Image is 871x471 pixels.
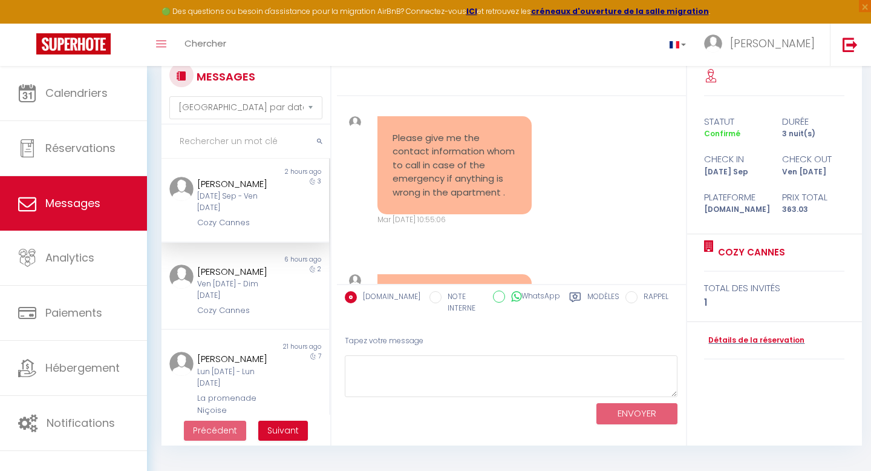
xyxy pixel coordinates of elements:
div: Lun [DATE] - Lun [DATE] [197,366,279,389]
div: Ven [DATE] - Dim [DATE] [197,278,279,301]
a: ICI [466,6,477,16]
a: Détails de la réservation [704,335,804,346]
div: 2 hours ago [245,167,328,177]
div: 1 [704,295,844,310]
button: Ouvrir le widget de chat LiveChat [10,5,46,41]
div: 21 hours ago [245,342,328,352]
label: NOTE INTERNE [442,291,484,314]
div: check in [696,152,774,166]
label: RAPPEL [638,291,668,305]
img: ... [349,116,362,129]
img: Super Booking [36,33,111,54]
div: [PERSON_NAME] [197,265,279,279]
div: Ven [DATE] [774,166,852,178]
button: Previous [184,421,246,441]
div: [PERSON_NAME] [197,177,279,191]
span: 2 [318,265,321,274]
pre: Please give me the contact information whom to call in case of the emergency if anything is wrong... [393,131,517,200]
label: Modèles [587,291,619,316]
img: ... [704,35,722,53]
button: ENVOYER [596,403,677,424]
div: [DOMAIN_NAME] [696,204,774,216]
div: Cozy Cannes [197,217,279,229]
div: total des invités [704,281,844,295]
img: ... [169,177,194,201]
div: durée [774,114,852,129]
button: Next [258,421,308,441]
span: Paiements [45,305,102,320]
a: créneaux d'ouverture de la salle migration [531,6,709,16]
div: 6 hours ago [245,255,328,265]
span: Réservations [45,140,116,156]
span: Chercher [184,37,226,50]
div: check out [774,152,852,166]
label: WhatsApp [505,291,560,304]
div: [DATE] Sep [696,166,774,178]
span: Précédent [193,424,237,436]
div: [PERSON_NAME] [197,352,279,366]
div: 363.03 [774,204,852,216]
span: Calendriers [45,85,108,100]
img: ... [169,352,194,376]
span: Analytics [45,250,94,265]
div: statut [696,114,774,129]
img: logout [843,37,858,52]
div: 3 nuit(s) [774,128,852,140]
div: Cozy Cannes [197,305,279,317]
a: ... [PERSON_NAME] [695,24,830,66]
span: Suivant [267,424,299,436]
span: 3 [318,177,321,186]
div: La promenade Niçoise [197,392,279,417]
span: Messages [45,196,100,211]
a: Chercher [175,24,235,66]
span: Hébergement [45,360,120,375]
div: Plateforme [696,190,774,205]
span: [PERSON_NAME] [730,36,815,51]
img: ... [349,274,362,287]
h3: MESSAGES [194,63,255,90]
input: Rechercher un mot clé [161,125,330,159]
label: [DOMAIN_NAME] [357,291,420,305]
div: Tapez votre message [345,326,678,356]
div: [DATE] Sep - Ven [DATE] [197,191,279,214]
span: Notifications [47,415,115,430]
div: Mar [DATE] 10:55:06 [377,214,532,226]
img: ... [169,265,194,289]
a: Cozy Cannes [714,245,785,260]
span: Confirmé [704,128,740,139]
span: 7 [318,352,321,361]
div: Prix total [774,190,852,205]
